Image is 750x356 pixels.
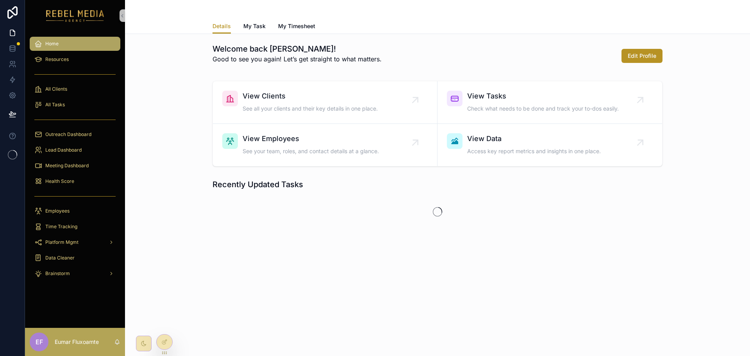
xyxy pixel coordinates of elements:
p: Good to see you again! Let’s get straight to what matters. [212,54,382,64]
span: Details [212,22,231,30]
span: Resources [45,56,69,63]
p: Eumar Fluxoamte [55,338,99,346]
h1: Welcome back [PERSON_NAME]! [212,43,382,54]
span: Platform Mgmt [45,239,79,245]
span: All Clients [45,86,67,92]
span: View Employees [243,133,379,144]
a: Brainstorm [30,267,120,281]
a: View DataAccess key report metrics and insights in one place. [437,124,662,166]
span: Time Tracking [45,224,77,230]
span: Health Score [45,178,74,184]
a: Home [30,37,120,51]
span: See all your clients and their key details in one place. [243,105,378,113]
span: Brainstorm [45,270,70,277]
img: App logo [46,9,104,22]
a: All Clients [30,82,120,96]
span: EF [36,337,43,347]
span: My Timesheet [278,22,315,30]
a: Data Cleaner [30,251,120,265]
a: Details [212,19,231,34]
a: My Timesheet [278,19,315,35]
a: Platform Mgmt [30,235,120,249]
span: Lead Dashboard [45,147,82,153]
button: Edit Profile [621,49,662,63]
span: All Tasks [45,102,65,108]
span: Meeting Dashboard [45,163,89,169]
span: View Tasks [467,91,619,102]
a: Lead Dashboard [30,143,120,157]
span: My Task [243,22,266,30]
span: Outreach Dashboard [45,131,91,138]
h1: Recently Updated Tasks [212,179,303,190]
a: Resources [30,52,120,66]
a: View EmployeesSee your team, roles, and contact details at a glance. [213,124,437,166]
span: Access key report metrics and insights in one place. [467,147,601,155]
a: View TasksCheck what needs to be done and track your to-dos easily. [437,81,662,124]
span: See your team, roles, and contact details at a glance. [243,147,379,155]
a: All Tasks [30,98,120,112]
span: Employees [45,208,70,214]
a: Meeting Dashboard [30,159,120,173]
span: Data Cleaner [45,255,75,261]
div: scrollable content [25,31,125,291]
span: Check what needs to be done and track your to-dos easily. [467,105,619,113]
a: Time Tracking [30,220,120,234]
a: My Task [243,19,266,35]
span: View Clients [243,91,378,102]
a: View ClientsSee all your clients and their key details in one place. [213,81,437,124]
span: Home [45,41,59,47]
span: View Data [467,133,601,144]
a: Outreach Dashboard [30,127,120,141]
span: Edit Profile [628,52,656,60]
a: Employees [30,204,120,218]
a: Health Score [30,174,120,188]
